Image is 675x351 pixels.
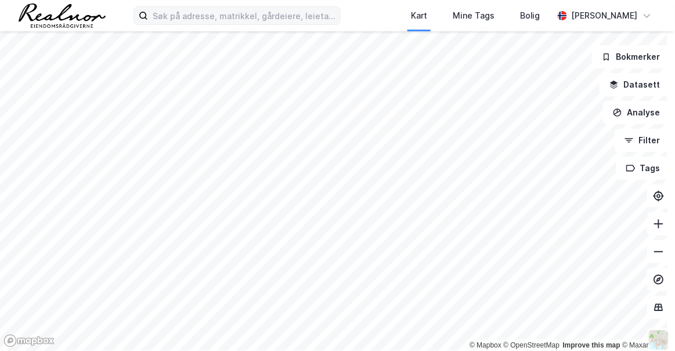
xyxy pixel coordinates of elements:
[603,101,670,124] button: Analyse
[504,341,560,349] a: OpenStreetMap
[617,295,675,351] iframe: Chat Widget
[592,45,670,68] button: Bokmerker
[3,334,55,348] a: Mapbox homepage
[615,129,670,152] button: Filter
[617,295,675,351] div: Kontrollprogram for chat
[411,9,427,23] div: Kart
[616,157,670,180] button: Tags
[563,341,620,349] a: Improve this map
[520,9,540,23] div: Bolig
[600,73,670,96] button: Datasett
[470,341,501,349] a: Mapbox
[453,9,494,23] div: Mine Tags
[148,7,340,24] input: Søk på adresse, matrikkel, gårdeiere, leietakere eller personer
[19,3,106,28] img: realnor-logo.934646d98de889bb5806.png
[572,9,638,23] div: [PERSON_NAME]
